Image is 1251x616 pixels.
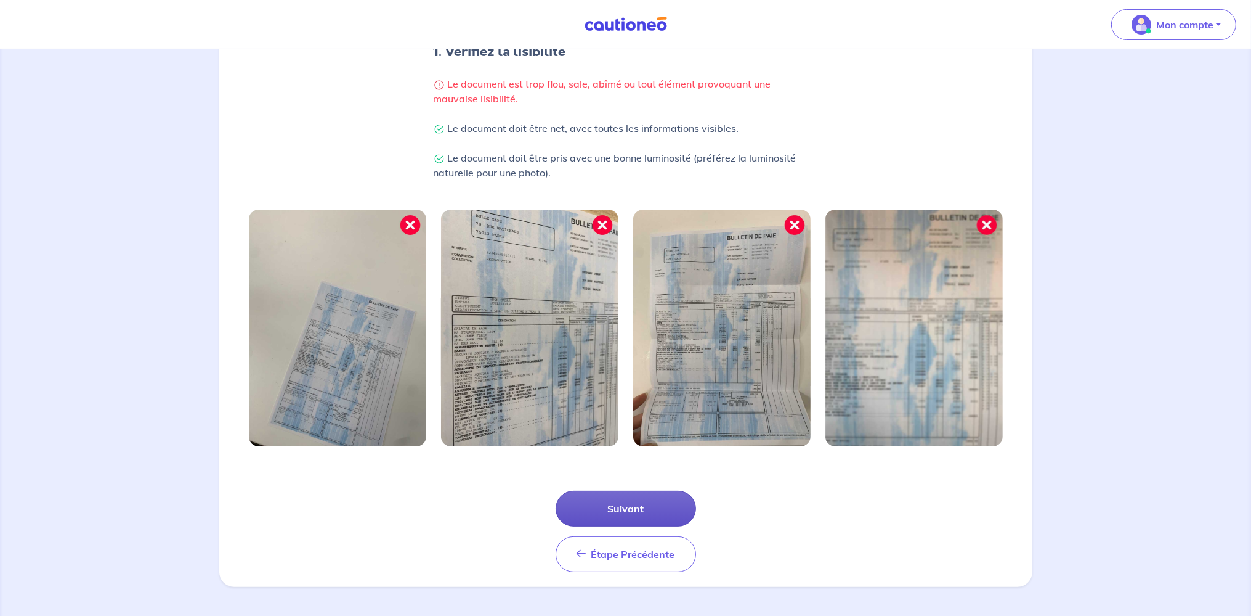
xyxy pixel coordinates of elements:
[441,210,618,446] img: Image mal cadrée 2
[434,124,445,135] img: Check
[1111,9,1236,40] button: illu_account_valid_menu.svgMon compte
[633,210,811,446] img: Image mal cadrée 3
[580,17,672,32] img: Cautioneo
[1132,15,1151,35] img: illu_account_valid_menu.svg
[249,210,426,446] img: Image mal cadrée 1
[434,42,818,62] h4: 1. Vérifiez la lisibilité
[434,121,818,180] p: Le document doit être net, avec toutes les informations visibles. Le document doit être pris avec...
[434,154,445,165] img: Check
[556,491,696,527] button: Suivant
[556,536,696,572] button: Étape Précédente
[825,210,1003,446] img: Image mal cadrée 4
[434,80,445,91] img: Warning
[434,76,818,106] p: Le document est trop flou, sale, abîmé ou tout élément provoquant une mauvaise lisibilité.
[1156,17,1213,32] p: Mon compte
[591,548,675,561] span: Étape Précédente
